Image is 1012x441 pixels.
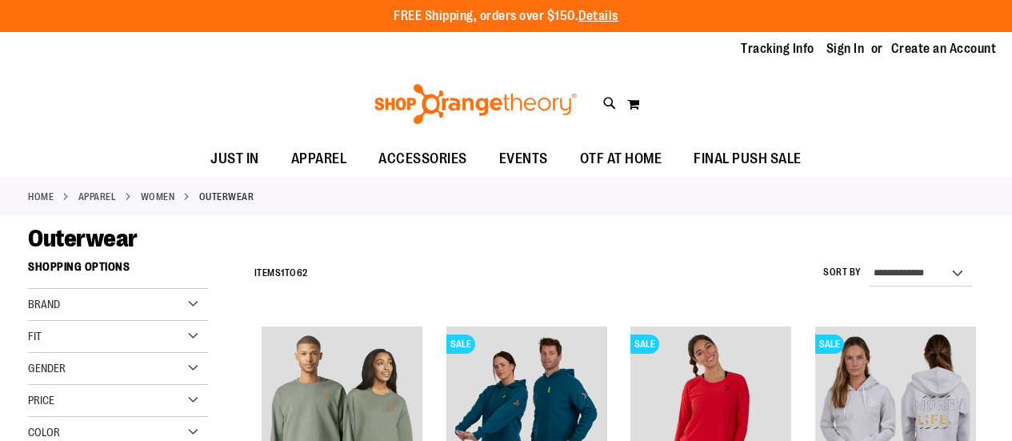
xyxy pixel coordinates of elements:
span: Gender [28,362,66,375]
a: Sign In [826,40,865,58]
a: EVENTS [483,141,564,178]
span: 62 [297,267,308,279]
strong: Shopping Options [28,253,208,289]
label: Sort By [823,266,862,279]
a: APPAREL [78,190,117,204]
h2: Items to [254,261,308,286]
span: ACCESSORIES [378,141,467,177]
a: Create an Account [891,40,997,58]
span: Outerwear [28,225,138,252]
a: WOMEN [141,190,175,204]
span: OTF AT HOME [580,141,662,177]
span: Color [28,426,60,439]
a: JUST IN [194,141,275,178]
span: SALE [630,335,659,354]
img: Shop Orangetheory [372,84,579,124]
span: SALE [446,335,475,354]
span: 1 [281,267,285,279]
strong: Outerwear [199,190,254,204]
span: SALE [815,335,844,354]
a: Details [578,9,618,23]
span: Price [28,394,54,407]
a: FINAL PUSH SALE [678,141,818,178]
span: APPAREL [291,141,347,177]
a: Tracking Info [741,40,814,58]
p: FREE Shipping, orders over $150. [394,7,618,26]
a: OTF AT HOME [564,141,678,178]
span: EVENTS [499,141,548,177]
span: FINAL PUSH SALE [694,141,802,177]
span: Fit [28,330,42,343]
a: APPAREL [275,141,363,177]
a: Home [28,190,54,204]
span: Brand [28,298,60,311]
span: JUST IN [210,141,259,177]
a: ACCESSORIES [362,141,483,178]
